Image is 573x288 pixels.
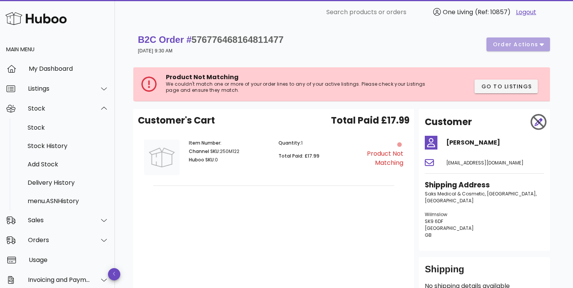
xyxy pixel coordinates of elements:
small: [DATE] 9:30 AM [138,48,173,54]
span: [GEOGRAPHIC_DATA] [425,225,474,231]
div: My Dashboard [29,65,109,72]
span: 576776468164811477 [192,34,283,45]
span: Item Number: [189,140,221,146]
span: Quantity: [278,140,301,146]
span: Huboo SKU: [189,156,215,163]
span: GB [425,232,432,238]
span: Channel SKU: [189,148,220,155]
span: [EMAIL_ADDRESS][DOMAIN_NAME] [446,159,524,166]
span: Wilmslow [425,211,447,218]
p: We couldn't match one or more of your order lines to any of your active listings. Please check yo... [166,81,437,93]
span: Customer's Cart [138,114,215,127]
div: Invoicing and Payments [28,276,90,283]
span: Total Paid £17.99 [331,114,409,127]
div: Stock [28,124,109,131]
p: 1 [278,140,359,146]
div: Product Not Matching [363,149,403,168]
img: Product Image [144,140,180,175]
div: Shipping [425,263,544,281]
span: Total Paid: £17.99 [278,153,319,159]
h4: [PERSON_NAME] [446,138,544,147]
div: Sales [28,216,90,224]
span: Product Not Matching [166,73,239,81]
a: Logout [516,8,536,17]
h3: Shipping Address [425,180,544,190]
span: Saks Medical & Cosmetic, [GEOGRAPHIC_DATA], [GEOGRAPHIC_DATA] [425,190,537,204]
button: Go to Listings [475,80,538,93]
div: Stock History [28,142,109,150]
div: Add Stock [28,161,109,168]
span: Go to Listings [481,83,532,91]
div: menu.ASNHistory [28,197,109,205]
span: One Living [443,8,473,16]
img: Huboo Logo [5,10,67,27]
div: Usage [29,256,109,264]
div: Listings [28,85,90,92]
div: Delivery History [28,179,109,186]
span: SK9 6DF [425,218,443,225]
p: 250M122 [189,148,269,155]
h2: Customer [425,115,472,129]
span: (Ref: 10857) [475,8,511,16]
div: Stock [28,105,90,112]
p: 0 [189,156,269,163]
strong: B2C Order # [138,34,283,45]
div: Orders [28,236,90,244]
